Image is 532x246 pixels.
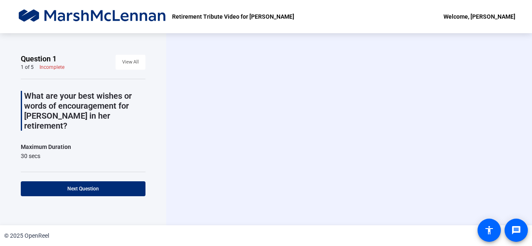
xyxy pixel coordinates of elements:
[21,181,145,196] button: Next Question
[67,186,99,192] span: Next Question
[443,12,515,22] div: Welcome, [PERSON_NAME]
[21,54,57,64] span: Question 1
[21,152,71,160] div: 30 secs
[39,64,64,71] div: Incomplete
[21,142,71,152] div: Maximum Duration
[17,8,168,25] img: OpenReel logo
[24,91,145,131] p: What are your best wishes or words of encouragement for [PERSON_NAME] in her retirement?
[116,55,145,70] button: View All
[4,231,49,240] div: © 2025 OpenReel
[511,225,521,235] mat-icon: message
[21,64,34,71] div: 1 of 5
[122,56,139,68] span: View All
[172,12,294,22] p: Retirement Tribute Video for [PERSON_NAME]
[484,225,494,235] mat-icon: accessibility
